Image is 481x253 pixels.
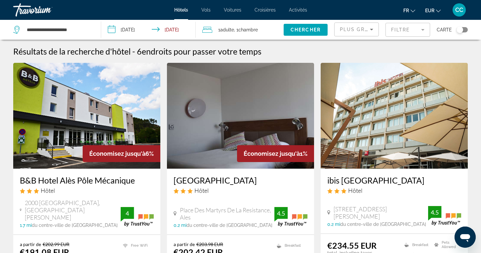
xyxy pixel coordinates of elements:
[327,222,340,227] span: 0.2 mi
[255,7,276,13] a: Croisières
[431,240,461,249] li: Pets Allowed
[340,27,419,32] span: Plus grandes économies
[401,240,431,249] li: Breakfast
[334,205,428,220] span: [STREET_ADDRESS][PERSON_NAME]
[180,206,274,221] span: Place Des Martyrs De La Resistance, Ales
[403,8,409,13] span: fr
[234,25,258,34] span: , 1
[186,223,272,228] span: du centre-ville de [GEOGRAPHIC_DATA]
[13,63,160,169] img: Hotel image
[238,27,258,32] span: Chambre
[120,241,154,250] li: Free WiFi
[220,27,234,32] span: Adulte
[174,187,307,194] div: 3 star Hotel
[174,241,195,247] span: a partir de
[237,145,314,162] div: 1%
[101,20,196,40] button: Check-in date: Oct 10, 2025 Check-out date: Oct 13, 2025
[201,7,211,13] a: Vols
[121,207,154,227] img: trustyou-badge.svg
[437,25,452,34] span: Carte
[32,223,118,228] span: du centre-ville de [GEOGRAPHIC_DATA]
[273,241,307,250] li: Breakfast
[274,207,307,227] img: trustyou-badge.svg
[327,240,377,250] ins: €234.55 EUR
[403,6,415,15] button: Change language
[340,222,426,227] span: du centre-ville de [GEOGRAPHIC_DATA]
[142,46,261,56] span: endroits pour passer votre temps
[43,241,69,247] del: €202.99 EUR
[348,187,362,194] span: Hôtel
[132,46,135,56] span: -
[194,187,209,194] span: Hôtel
[174,223,186,228] span: 0.2 mi
[428,206,461,226] img: trustyou-badge.svg
[20,223,32,228] span: 1.7 mi
[284,24,328,36] button: Chercher
[289,7,307,13] a: Activités
[425,8,434,13] span: EUR
[291,27,321,32] span: Chercher
[455,227,476,248] iframe: Bouton de lancement de la fenêtre de messagerie
[425,6,441,15] button: Change currency
[137,46,261,56] h2: 6
[25,199,121,221] span: 2000 [GEOGRAPHIC_DATA], [GEOGRAPHIC_DATA][PERSON_NAME]
[321,63,468,169] img: Hotel image
[452,27,468,33] button: Toggle map
[196,20,284,40] button: Travelers: 1 adult, 0 children
[327,175,461,185] a: ibis [GEOGRAPHIC_DATA]
[327,187,461,194] div: 3 star Hotel
[385,22,430,37] button: Filter
[41,187,55,194] span: Hôtel
[196,241,223,247] del: €203.98 EUR
[20,175,154,185] a: B&B Hotel Alès Pôle Mécanique
[20,241,41,247] span: a partir de
[83,145,160,162] div: 6%
[13,46,131,56] h1: Résultats de la recherche d'hôtel
[218,25,234,34] span: 1
[13,1,79,19] a: Travorium
[121,209,134,217] div: 4
[167,63,314,169] img: Hotel image
[174,175,307,185] a: [GEOGRAPHIC_DATA]
[224,7,241,13] a: Voitures
[451,3,468,17] button: User Menu
[274,209,288,217] div: 4.5
[340,25,373,33] mat-select: Sort by
[20,187,154,194] div: 3 star Hotel
[244,150,300,157] span: Économisez jusqu'à
[455,7,463,13] span: CC
[89,150,145,157] span: Économisez jusqu'à
[174,7,188,13] a: Hôtels
[428,208,441,216] div: 4.5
